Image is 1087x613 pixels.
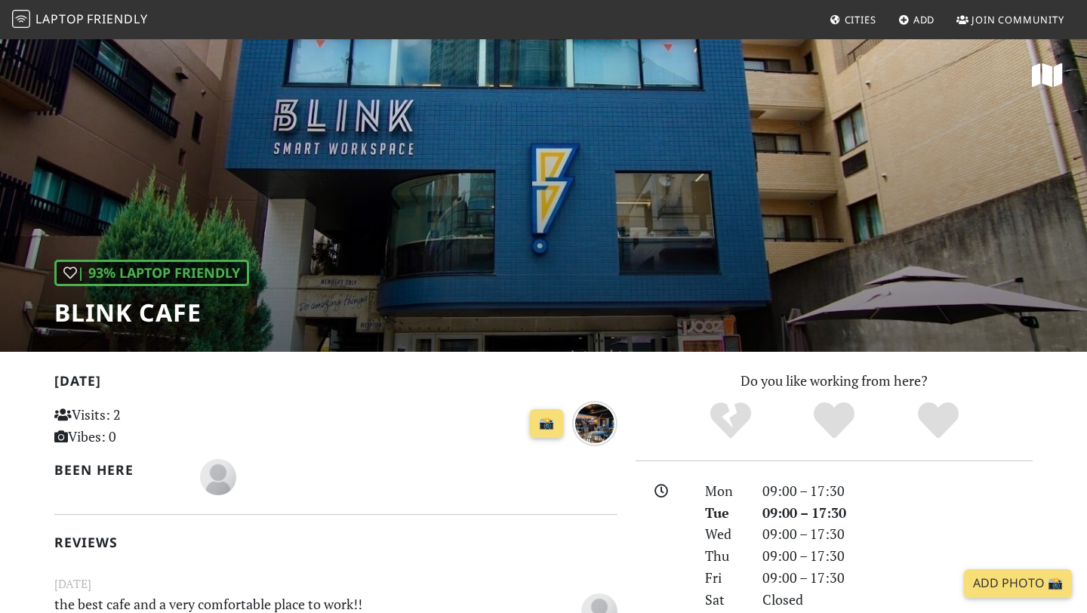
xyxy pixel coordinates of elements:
[200,459,236,495] img: blank-535327c66bd565773addf3077783bbfce4b00ec00e9fd257753287c682c7fa38.png
[696,523,753,545] div: Wed
[913,13,935,26] span: Add
[636,370,1033,392] p: Do you like working from here?
[696,480,753,502] div: Mon
[753,480,1042,502] div: 09:00 – 17:30
[12,7,148,33] a: LaptopFriendly LaptopFriendly
[845,13,876,26] span: Cities
[972,13,1064,26] span: Join Community
[753,502,1042,524] div: 09:00 – 17:30
[886,400,990,442] div: Definitely!
[696,567,753,589] div: Fri
[54,462,182,478] h2: Been here
[753,523,1042,545] div: 09:00 – 17:30
[45,574,627,593] small: [DATE]
[696,545,753,567] div: Thu
[824,6,882,33] a: Cities
[54,404,230,448] p: Visits: 2 Vibes: 0
[753,545,1042,567] div: 09:00 – 17:30
[54,298,249,327] h1: BLINK Cafe
[753,567,1042,589] div: 09:00 – 17:30
[200,467,236,485] span: Andreia F
[54,534,617,550] h2: Reviews
[964,569,1072,598] a: Add Photo 📸
[696,589,753,611] div: Sat
[679,400,783,442] div: No
[572,412,617,430] a: over 1 year ago
[892,6,941,33] a: Add
[753,589,1042,611] div: Closed
[530,409,563,438] a: 📸
[782,400,886,442] div: Yes
[54,260,249,286] div: | 93% Laptop Friendly
[87,11,147,27] span: Friendly
[12,10,30,28] img: LaptopFriendly
[950,6,1070,33] a: Join Community
[35,11,85,27] span: Laptop
[572,401,617,446] img: over 1 year ago
[696,502,753,524] div: Tue
[54,373,617,395] h2: [DATE]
